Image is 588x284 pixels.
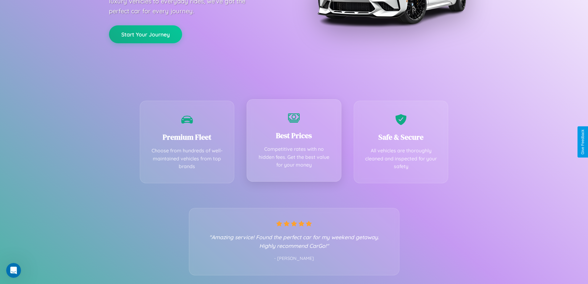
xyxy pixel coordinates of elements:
p: "Amazing service! Found the perfect car for my weekend getaway. Highly recommend CarGo!" [202,233,387,250]
div: Give Feedback [581,129,585,155]
p: Competitive rates with no hidden fees. Get the best value for your money [256,145,332,169]
button: Start Your Journey [109,25,182,43]
iframe: Intercom live chat [6,263,21,278]
p: - [PERSON_NAME] [202,255,387,263]
h3: Premium Fleet [149,132,225,142]
h3: Safe & Secure [363,132,439,142]
p: Choose from hundreds of well-maintained vehicles from top brands [149,147,225,171]
h3: Best Prices [256,130,332,141]
p: All vehicles are thoroughly cleaned and inspected for your safety [363,147,439,171]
